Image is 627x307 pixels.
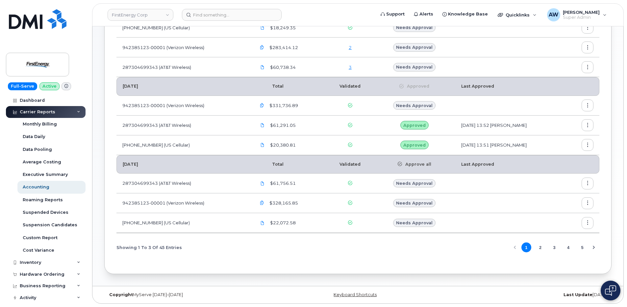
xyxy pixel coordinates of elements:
[589,242,599,252] button: Next Page
[442,292,612,297] div: [DATE]
[269,64,296,70] span: $60,738.34
[116,155,250,174] th: [DATE]
[256,139,269,151] a: First Energy 175300282 Jul 2025.pdf
[269,142,296,148] span: $20,380.81
[104,292,273,297] div: MyServe [DATE]–[DATE]
[256,61,269,73] a: FirstEnergy.287304699343_20250801_F.pdf
[269,25,296,31] span: $18,249.35
[535,242,545,252] button: Page 2
[564,242,573,252] button: Page 4
[563,10,600,15] span: [PERSON_NAME]
[521,242,531,252] button: Page 1
[268,44,298,51] span: $283,414.12
[256,162,284,167] span: Total
[334,292,377,297] a: Keyboard Shortcuts
[116,18,250,38] td: [PHONE_NUMBER] (US Cellular)
[549,11,559,19] span: AW
[438,8,492,21] a: Knowledge Base
[563,15,600,20] span: Super Admin
[403,142,426,148] span: Approved
[116,96,250,116] td: 942385123-00001 (Verizon Wireless)
[116,38,250,57] td: 942385123-00001 (Verizon Wireless)
[396,180,433,186] span: Needs Approval
[109,292,133,297] strong: Copyright
[455,135,565,155] td: [DATE] 13:51 [PERSON_NAME]
[396,44,433,50] span: Needs Approval
[256,178,269,189] a: 287304699343_20250601_F.pdf
[268,200,298,206] span: $328,165.85
[327,155,374,174] th: Validated
[402,161,431,167] span: Approve all
[116,213,250,233] td: [PHONE_NUMBER] (US Cellular)
[256,120,269,131] a: FirstEnergy.287304699343_20250701_F.pdf
[269,122,296,128] span: $61,291.05
[549,242,559,252] button: Page 3
[564,292,592,297] strong: Last Update
[403,122,426,128] span: Approved
[327,77,374,96] th: Validated
[116,174,250,193] td: 287304699343 (AT&T Wireless)
[116,135,250,155] td: [PHONE_NUMBER] (US Cellular)
[349,65,352,70] a: 3
[256,84,284,89] span: Total
[269,180,296,186] span: $61,756.51
[448,11,488,17] span: Knowledge Base
[409,8,438,21] a: Alerts
[116,193,250,213] td: 942385123-00001 (Verizon Wireless)
[386,11,405,17] span: Support
[256,217,269,229] a: First Energy 1753000282 June 2025-2.pdf
[256,22,269,33] a: First Energy 175300282 Aug 2025.pdf
[269,220,296,226] span: $22,072.58
[396,64,433,70] span: Needs Approval
[116,57,250,77] td: 287304699343 (AT&T Wireless)
[605,285,616,296] img: Open chat
[506,12,530,17] span: Quicklinks
[108,9,173,21] a: FirstEnergy Corp
[396,200,433,206] span: Needs Approval
[396,102,433,109] span: Needs Approval
[542,8,611,21] div: Alyssa Wagner
[493,8,541,21] div: Quicklinks
[396,220,433,226] span: Needs Approval
[268,102,298,109] span: $331,736.89
[182,9,282,21] input: Find something...
[349,45,352,50] a: 2
[455,116,565,135] td: [DATE] 13:52 [PERSON_NAME]
[116,116,250,135] td: 287304699343 (AT&T Wireless)
[455,77,565,96] th: Last Approved
[396,24,433,31] span: Needs Approval
[577,242,587,252] button: Page 5
[116,242,182,252] span: Showing 1 To 3 Of 45 Entries
[455,155,565,174] th: Last Approved
[376,8,409,21] a: Support
[404,83,429,89] span: Approved
[419,11,433,17] span: Alerts
[116,77,250,96] th: [DATE]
